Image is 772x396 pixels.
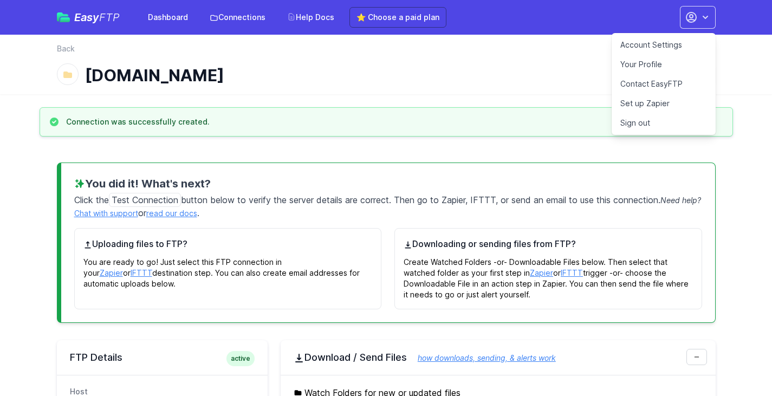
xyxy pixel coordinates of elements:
[349,7,446,28] a: ⭐ Choose a paid plan
[99,11,120,24] span: FTP
[718,342,759,383] iframe: Drift Widget Chat Controller
[74,191,702,219] p: Click the button below to verify the server details are correct. Then go to Zapier, IFTTT, or sen...
[109,193,181,207] span: Test Connection
[70,351,255,364] h2: FTP Details
[612,55,716,74] a: Your Profile
[57,12,70,22] img: easyftp_logo.png
[660,196,701,205] span: Need help?
[294,351,703,364] h2: Download / Send Files
[612,94,716,113] a: Set up Zapier
[146,209,197,218] a: read our docs
[74,209,138,218] a: Chat with support
[561,268,583,277] a: IFTTT
[612,113,716,133] a: Sign out
[281,8,341,27] a: Help Docs
[74,12,120,23] span: Easy
[83,237,373,250] h4: Uploading files to FTP?
[203,8,272,27] a: Connections
[530,268,553,277] a: Zapier
[404,250,693,300] p: Create Watched Folders -or- Downloadable Files below. Then select that watched folder as your fir...
[407,353,556,362] a: how downloads, sending, & alerts work
[226,351,255,366] span: active
[57,12,120,23] a: EasyFTP
[100,268,123,277] a: Zapier
[131,268,152,277] a: IFTTT
[612,74,716,94] a: Contact EasyFTP
[612,35,716,55] a: Account Settings
[66,116,210,127] h3: Connection was successfully created.
[57,43,75,54] a: Back
[85,66,638,85] h1: [DOMAIN_NAME]
[83,250,373,289] p: You are ready to go! Just select this FTP connection in your or destination step. You can also cr...
[141,8,194,27] a: Dashboard
[57,43,716,61] nav: Breadcrumb
[74,176,702,191] h3: You did it! What's next?
[404,237,693,250] h4: Downloading or sending files from FTP?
